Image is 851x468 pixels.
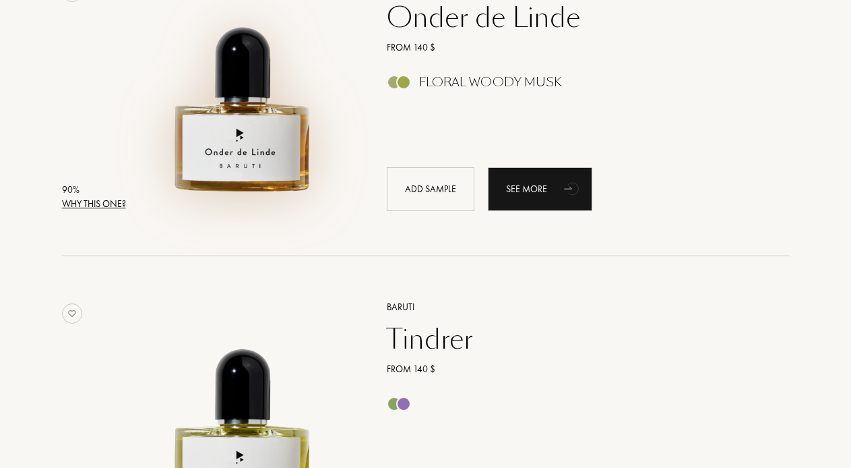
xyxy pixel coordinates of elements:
[488,167,592,211] div: See more
[377,362,769,376] a: From 140 $
[377,79,769,93] a: Floral Woody Musk
[419,75,562,90] div: Floral Woody Musk
[377,323,769,355] a: Tindrer
[377,1,769,34] a: Onder de Linde
[559,175,586,202] div: animation
[62,197,126,211] div: Why this one?
[488,167,592,211] a: See moreanimation
[377,40,769,55] a: From 140 $
[387,167,474,211] div: Add sample
[377,300,769,314] a: Baruti
[62,303,82,324] img: no_like_p.png
[62,183,126,197] div: 90 %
